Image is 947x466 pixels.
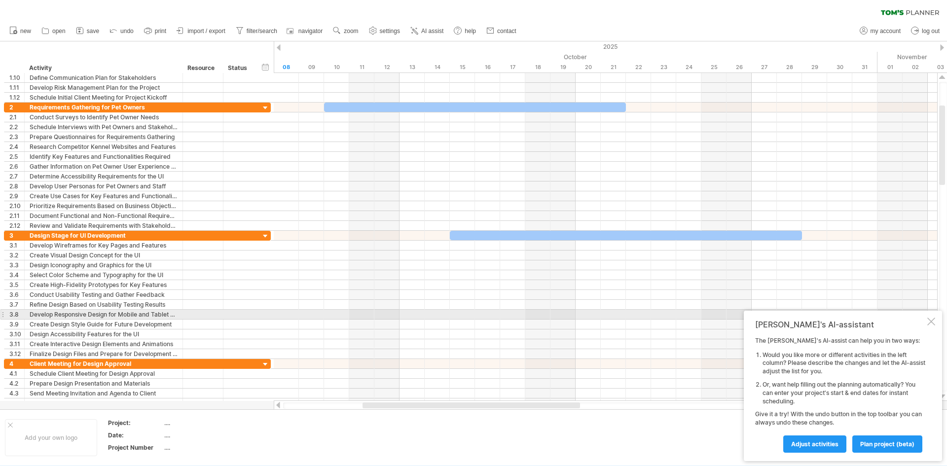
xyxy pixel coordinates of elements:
span: save [87,28,99,35]
div: Confirm Client Availability and Meeting Details [30,398,178,408]
div: Monday, 20 October 2025 [576,62,601,72]
div: Sunday, 12 October 2025 [374,62,400,72]
div: Wednesday, 8 October 2025 [274,62,299,72]
a: print [142,25,169,37]
span: contact [497,28,516,35]
div: Friday, 17 October 2025 [500,62,525,72]
span: help [465,28,476,35]
div: Finalize Design Files and Prepare for Development Handover [30,349,178,358]
div: 2.1 [9,112,24,122]
a: AI assist [408,25,446,37]
div: Monday, 27 October 2025 [752,62,777,72]
div: 1.11 [9,83,24,92]
a: help [451,25,479,37]
div: Design Iconography and Graphics for the UI [30,260,178,270]
div: 1.12 [9,93,24,102]
a: Adjust activities [783,435,846,453]
div: Tuesday, 28 October 2025 [777,62,802,72]
div: Thursday, 30 October 2025 [827,62,852,72]
div: 3.5 [9,280,24,289]
div: Schedule Initial Client Meeting for Project Kickoff [30,93,178,102]
span: import / export [187,28,225,35]
div: Wednesday, 15 October 2025 [450,62,475,72]
div: Saturday, 11 October 2025 [349,62,374,72]
div: 2.4 [9,142,24,151]
div: Wednesday, 29 October 2025 [802,62,827,72]
div: 2.8 [9,181,24,191]
div: Conduct Surveys to Identify Pet Owner Needs [30,112,178,122]
div: 4.2 [9,379,24,388]
div: Gather Information on Pet Owner User Experience Expectations [30,162,178,171]
a: contact [484,25,519,37]
span: settings [380,28,400,35]
div: Identify Key Features and Functionalities Required [30,152,178,161]
div: Create Interactive Design Elements and Animations [30,339,178,349]
div: Saturday, 18 October 2025 [525,62,550,72]
div: Schedule Interviews with Pet Owners and Stakeholders [30,122,178,132]
div: Develop Responsive Design for Mobile and Tablet Devices [30,310,178,319]
div: Conduct Usability Testing and Gather Feedback [30,290,178,299]
div: 3.1 [9,241,24,250]
div: Document Functional and Non-Functional Requirements [30,211,178,220]
div: Prepare Questionnaires for Requirements Gathering [30,132,178,142]
div: Client Meeting for Design Approval [30,359,178,368]
li: Or, want help filling out the planning automatically? You can enter your project's start & end da... [763,381,925,405]
div: Tuesday, 14 October 2025 [425,62,450,72]
span: plan project (beta) [860,440,914,448]
div: Friday, 24 October 2025 [676,62,701,72]
div: 2.10 [9,201,24,211]
div: Create Design Style Guide for Future Development [30,320,178,329]
div: 3.2 [9,251,24,260]
div: Refine Design Based on Usability Testing Results [30,300,178,309]
div: Sunday, 26 October 2025 [727,62,752,72]
div: Date: [108,431,162,439]
div: Select Color Scheme and Typography for the UI [30,270,178,280]
div: Status [228,63,250,73]
div: 2.7 [9,172,24,181]
a: log out [909,25,943,37]
div: Review and Validate Requirements with Stakeholders [30,221,178,230]
a: navigator [285,25,326,37]
div: 4.1 [9,369,24,378]
div: Determine Accessibility Requirements for the UI [30,172,178,181]
div: Saturday, 1 November 2025 [877,62,903,72]
a: save [73,25,102,37]
div: .... [164,419,247,427]
div: .... [164,443,247,452]
div: The [PERSON_NAME]'s AI-assist can help you in two ways: Give it a try! With the undo button in th... [755,337,925,452]
div: Activity [29,63,177,73]
a: import / export [174,25,228,37]
div: Design Accessibility Features for the UI [30,329,178,339]
div: 2.2 [9,122,24,132]
div: Saturday, 25 October 2025 [701,62,727,72]
div: Wednesday, 22 October 2025 [626,62,651,72]
span: new [20,28,31,35]
span: Adjust activities [791,440,838,448]
div: 3.10 [9,329,24,339]
a: plan project (beta) [852,435,922,453]
div: 3.6 [9,290,24,299]
div: October 2025 [98,52,877,62]
span: filter/search [247,28,277,35]
span: AI assist [421,28,443,35]
div: Friday, 10 October 2025 [324,62,349,72]
div: Design Stage for UI Development [30,231,178,240]
span: open [52,28,66,35]
div: 2.3 [9,132,24,142]
a: undo [107,25,137,37]
div: Resource [187,63,218,73]
div: Develop Risk Management Plan for the Project [30,83,178,92]
div: Develop Wireframes for Key Pages and Features [30,241,178,250]
div: 4 [9,359,24,368]
div: Schedule Client Meeting for Design Approval [30,369,178,378]
span: zoom [344,28,358,35]
span: navigator [298,28,323,35]
div: Project: [108,419,162,427]
div: Sunday, 19 October 2025 [550,62,576,72]
li: Would you like more or different activities in the left column? Please describe the changes and l... [763,351,925,376]
div: 3.8 [9,310,24,319]
div: Monday, 13 October 2025 [400,62,425,72]
div: 3.7 [9,300,24,309]
div: Send Meeting Invitation and Agenda to Client [30,389,178,398]
div: Sunday, 2 November 2025 [903,62,928,72]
